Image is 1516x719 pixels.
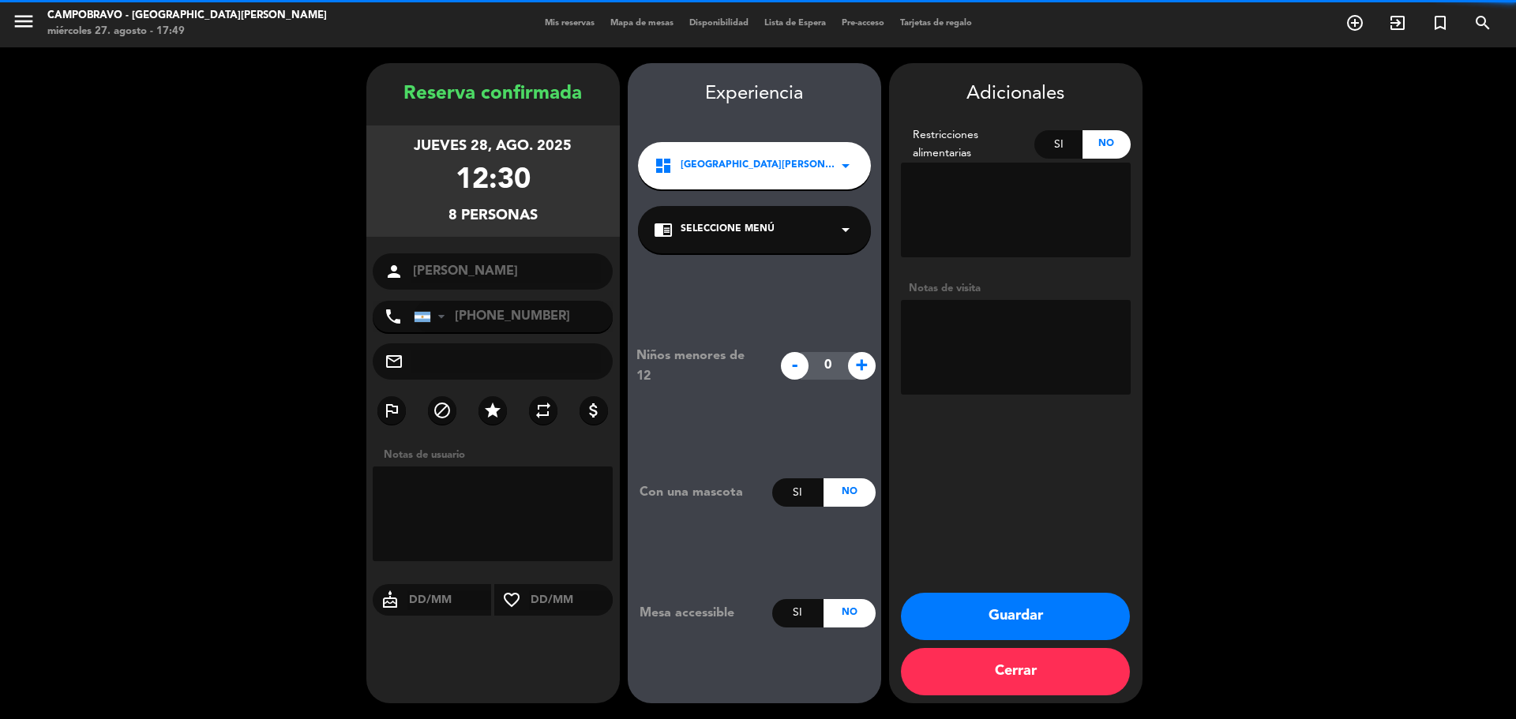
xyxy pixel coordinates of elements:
[584,401,603,420] i: attach_money
[781,352,809,380] span: -
[12,9,36,39] button: menu
[901,593,1130,640] button: Guardar
[373,590,407,609] i: cake
[836,156,855,175] i: arrow_drop_down
[12,9,36,33] i: menu
[448,204,538,227] div: 8 personas
[628,482,772,503] div: Con una mascota
[836,220,855,239] i: arrow_drop_down
[483,401,502,420] i: star
[772,599,824,627] div: Si
[382,401,401,420] i: outlined_flag
[772,478,824,507] div: Si
[628,603,772,624] div: Mesa accessible
[494,590,529,609] i: favorite_border
[385,352,403,371] i: mail_outline
[366,79,620,110] div: Reserva confirmada
[1388,13,1407,32] i: exit_to_app
[628,79,881,110] div: Experiencia
[529,590,614,610] input: DD/MM
[1431,13,1450,32] i: turned_in_not
[901,648,1130,695] button: Cerrar
[1083,130,1131,159] div: No
[901,280,1131,297] div: Notas de visita
[385,262,403,281] i: person
[681,158,836,174] span: [GEOGRAPHIC_DATA][PERSON_NAME]
[848,352,876,380] span: +
[756,19,834,28] span: Lista de Espera
[1473,13,1492,32] i: search
[415,301,451,331] div: Argentina: +54
[625,346,772,387] div: Niños menores de 12
[537,19,602,28] span: Mis reservas
[1034,130,1083,159] div: Si
[681,222,775,238] span: Seleccione Menú
[414,135,572,158] div: jueves 28, ago. 2025
[47,8,327,24] div: Campobravo - [GEOGRAPHIC_DATA][PERSON_NAME]
[901,126,1035,163] div: Restricciones alimentarias
[384,307,403,326] i: phone
[47,24,327,39] div: miércoles 27. agosto - 17:49
[654,156,673,175] i: dashboard
[1345,13,1364,32] i: add_circle_outline
[376,447,620,463] div: Notas de usuario
[824,599,875,627] div: No
[534,401,553,420] i: repeat
[824,478,875,507] div: No
[602,19,681,28] span: Mapa de mesas
[892,19,980,28] span: Tarjetas de regalo
[433,401,452,420] i: block
[456,158,531,204] div: 12:30
[407,590,492,610] input: DD/MM
[834,19,892,28] span: Pre-acceso
[901,79,1131,110] div: Adicionales
[654,220,673,239] i: chrome_reader_mode
[681,19,756,28] span: Disponibilidad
